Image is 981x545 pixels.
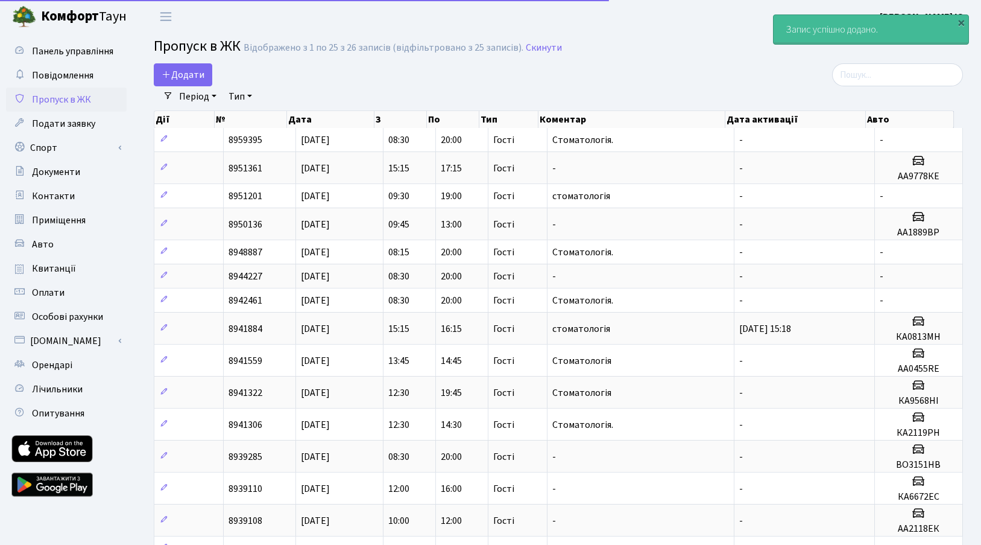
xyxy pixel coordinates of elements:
[880,171,957,182] h5: АА9778КЕ
[32,45,113,58] span: Панель управління
[301,133,330,147] span: [DATE]
[6,63,127,88] a: Повідомлення
[244,42,523,54] div: Відображено з 1 по 25 з 26 записів (відфільтровано з 25 записів).
[301,450,330,464] span: [DATE]
[441,133,462,147] span: 20:00
[552,354,611,368] span: Cтоматологія
[388,482,409,496] span: 12:00
[32,214,86,227] span: Приміщення
[301,514,330,527] span: [DATE]
[41,7,127,27] span: Таун
[441,270,462,283] span: 20:00
[880,10,967,24] a: [PERSON_NAME] Ю.
[388,294,409,307] span: 08:30
[388,190,409,203] span: 09:30
[301,162,330,175] span: [DATE]
[441,322,462,336] span: 16:15
[739,294,743,307] span: -
[493,420,514,430] span: Гості
[32,359,72,372] span: Орендарі
[526,42,562,54] a: Скинути
[301,322,330,336] span: [DATE]
[552,270,556,283] span: -
[774,15,968,44] div: Запис успішно додано.
[229,354,262,368] span: 8941559
[388,514,409,527] span: 10:00
[229,162,262,175] span: 8951361
[739,190,743,203] span: -
[493,220,514,229] span: Гості
[388,354,409,368] span: 13:45
[739,270,743,283] span: -
[493,272,514,281] span: Гості
[493,296,514,305] span: Гості
[229,218,262,231] span: 8950136
[32,165,80,179] span: Документи
[552,514,556,527] span: -
[880,523,957,535] h5: АА2118ЕК
[739,218,743,231] span: -
[552,133,613,147] span: Стоматологія.
[552,190,610,203] span: стоматологія
[739,322,791,336] span: [DATE] 15:18
[229,418,262,432] span: 8941306
[6,401,127,425] a: Опитування
[552,246,613,259] span: Стоматологія.
[301,386,330,400] span: [DATE]
[388,162,409,175] span: 15:15
[739,482,743,496] span: -
[6,136,127,160] a: Спорт
[441,450,462,464] span: 20:00
[32,286,65,299] span: Оплати
[174,86,221,107] a: Період
[388,386,409,400] span: 12:30
[880,246,883,259] span: -
[215,111,286,128] th: №
[301,218,330,231] span: [DATE]
[32,69,93,82] span: Повідомлення
[880,363,957,375] h5: АА0455RE
[552,450,556,464] span: -
[301,354,330,368] span: [DATE]
[229,386,262,400] span: 8941322
[32,117,95,130] span: Подати заявку
[388,450,409,464] span: 08:30
[493,484,514,494] span: Гості
[880,190,883,203] span: -
[552,418,613,432] span: Стоматологія.
[441,162,462,175] span: 17:15
[229,482,262,496] span: 8939110
[229,133,262,147] span: 8959395
[880,331,957,343] h5: КА0813МН
[6,377,127,401] a: Лічильники
[6,353,127,377] a: Орендарі
[739,246,743,259] span: -
[441,354,462,368] span: 14:45
[493,135,514,145] span: Гості
[162,68,204,81] span: Додати
[493,247,514,257] span: Гості
[301,270,330,283] span: [DATE]
[552,386,611,400] span: Стоматологія
[832,63,963,86] input: Пошук...
[479,111,538,128] th: Тип
[6,208,127,232] a: Приміщення
[229,450,262,464] span: 8939285
[388,270,409,283] span: 08:30
[6,39,127,63] a: Панель управління
[301,294,330,307] span: [DATE]
[6,184,127,208] a: Контакти
[441,218,462,231] span: 13:00
[739,514,743,527] span: -
[739,354,743,368] span: -
[301,418,330,432] span: [DATE]
[154,36,241,57] span: Пропуск в ЖК
[880,227,957,238] h5: АА1889ВР
[880,395,957,407] h5: КА9568НІ
[32,262,76,275] span: Квитанції
[287,111,375,128] th: Дата
[154,111,215,128] th: Дії
[493,452,514,462] span: Гості
[32,93,91,106] span: Пропуск в ЖК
